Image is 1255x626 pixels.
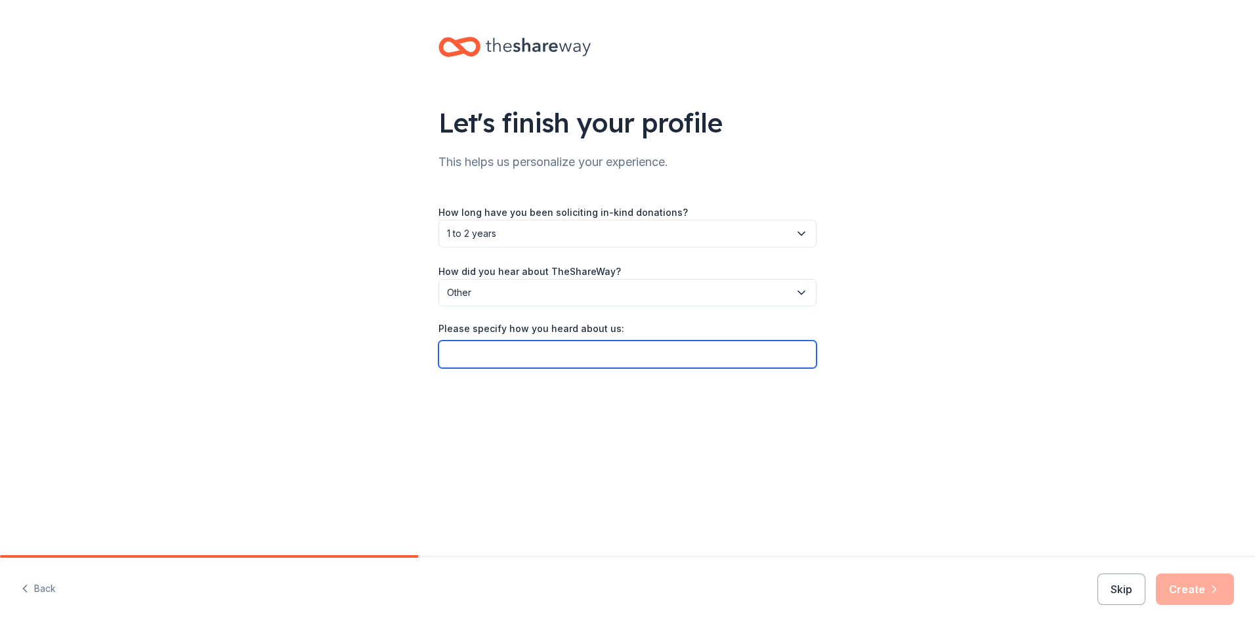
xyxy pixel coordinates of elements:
button: 1 to 2 years [438,220,817,247]
span: Other [447,285,790,301]
div: This helps us personalize your experience. [438,152,817,173]
div: Let's finish your profile [438,104,817,141]
button: Skip [1097,574,1145,605]
button: Back [21,575,56,603]
label: How did you hear about TheShareWay? [438,265,621,278]
label: Please specify how you heard about us: [438,322,624,335]
span: 1 to 2 years [447,226,790,241]
button: Other [438,279,817,306]
label: How long have you been soliciting in-kind donations? [438,206,688,219]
